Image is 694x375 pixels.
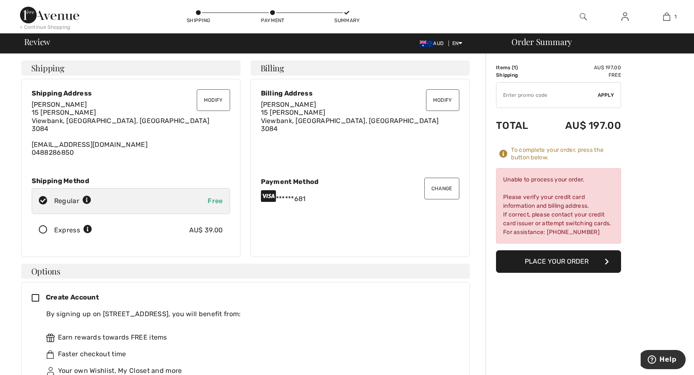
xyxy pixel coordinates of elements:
[452,40,463,46] span: EN
[426,89,459,111] button: Modify
[663,12,670,22] img: My Bag
[31,64,65,72] span: Shipping
[496,71,542,79] td: Shipping
[420,40,433,47] img: Australian Dollar
[615,12,635,22] a: Sign In
[424,178,459,199] button: Change
[46,309,453,319] div: By signing up on [STREET_ADDRESS], you will benefit from:
[260,17,285,24] div: Payment
[32,101,230,156] div: [EMAIL_ADDRESS][DOMAIN_NAME] 0488286850
[32,177,230,185] div: Shipping Method
[46,332,453,342] div: Earn rewards towards FREE items
[598,91,614,99] span: Apply
[189,225,223,235] div: AU$ 39.00
[46,334,55,342] img: rewards.svg
[496,64,542,71] td: Items ( )
[261,64,284,72] span: Billing
[21,264,470,279] h4: Options
[496,83,598,108] input: Promo code
[511,146,621,161] div: To complete your order, press the button below.
[542,71,621,79] td: Free
[261,178,459,186] div: Payment Method
[54,225,92,235] div: Express
[514,65,516,70] span: 1
[24,38,50,46] span: Review
[20,7,79,23] img: 1ère Avenue
[496,250,621,273] button: Place Your Order
[46,350,55,359] img: faster.svg
[261,108,439,132] span: 15 [PERSON_NAME] Viewbank, [GEOGRAPHIC_DATA], [GEOGRAPHIC_DATA] 3084
[46,293,99,301] span: Create Account
[542,111,621,140] td: AU$ 197.00
[542,64,621,71] td: AU$ 197.00
[674,13,676,20] span: 1
[580,12,587,22] img: search the website
[197,89,230,111] button: Modify
[641,350,686,371] iframe: Opens a widget where you can find more information
[20,23,70,31] div: < Continue Shopping
[54,196,91,206] div: Regular
[186,17,211,24] div: Shipping
[496,111,542,140] td: Total
[261,89,459,97] div: Billing Address
[46,349,453,359] div: Faster checkout time
[32,89,230,97] div: Shipping Address
[208,197,223,205] span: Free
[420,40,447,46] span: AUD
[496,168,621,244] div: Unable to process your order. Please verify your credit card information and billing address. If ...
[32,108,210,132] span: 15 [PERSON_NAME] Viewbank, [GEOGRAPHIC_DATA], [GEOGRAPHIC_DATA] 3084
[646,12,687,22] a: 1
[32,101,87,108] span: [PERSON_NAME]
[334,17,359,24] div: Summary
[501,38,689,46] div: Order Summary
[261,101,316,108] span: [PERSON_NAME]
[621,12,629,22] img: My Info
